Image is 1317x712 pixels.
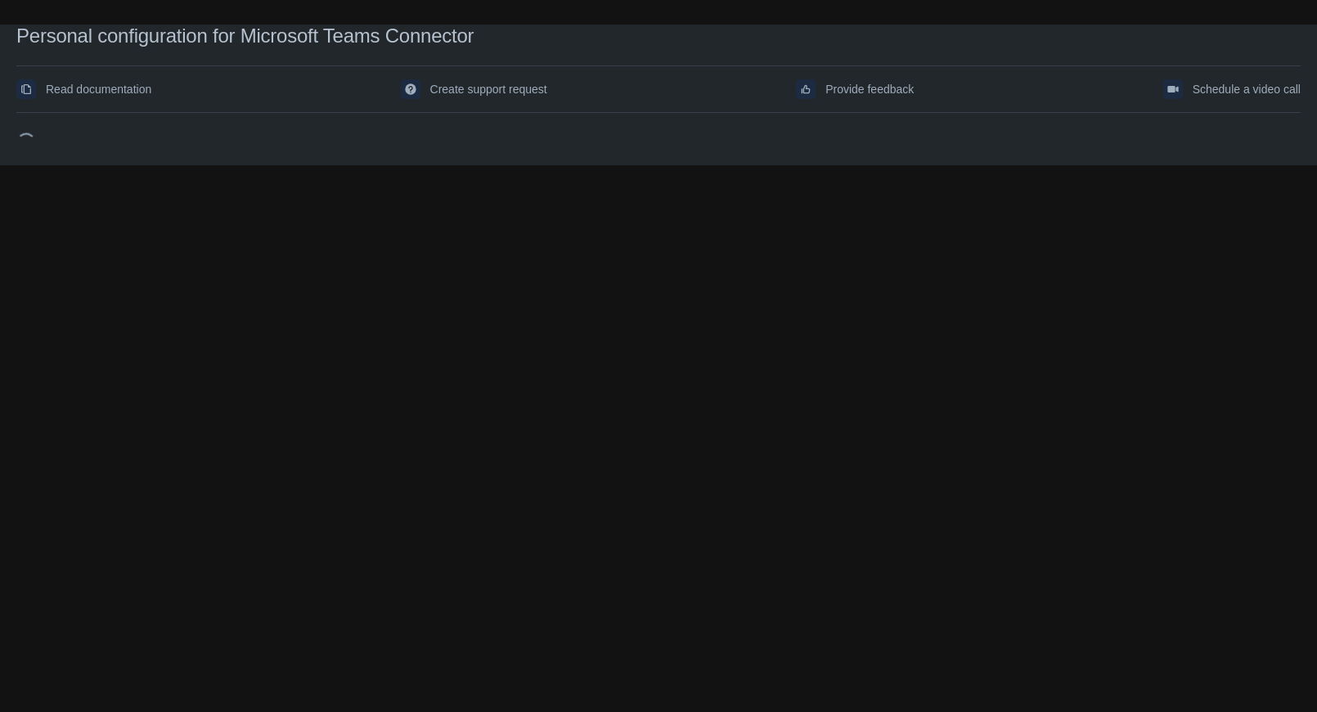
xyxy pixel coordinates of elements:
span: videoCall [1166,83,1180,96]
span: Schedule a video call [1193,76,1301,102]
div: Personal configuration for Microsoft Teams Connector [16,25,1301,47]
a: Create support request [401,76,547,102]
a: Read documentation [16,76,151,102]
span: Provide feedback [825,76,914,102]
span: Create support request [430,76,547,102]
span: documentation [20,83,33,96]
a: Provide feedback [796,76,914,102]
a: Schedule a video call [1163,76,1301,102]
span: feedback [799,83,812,96]
span: Read documentation [46,76,151,102]
span: support [404,83,417,96]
